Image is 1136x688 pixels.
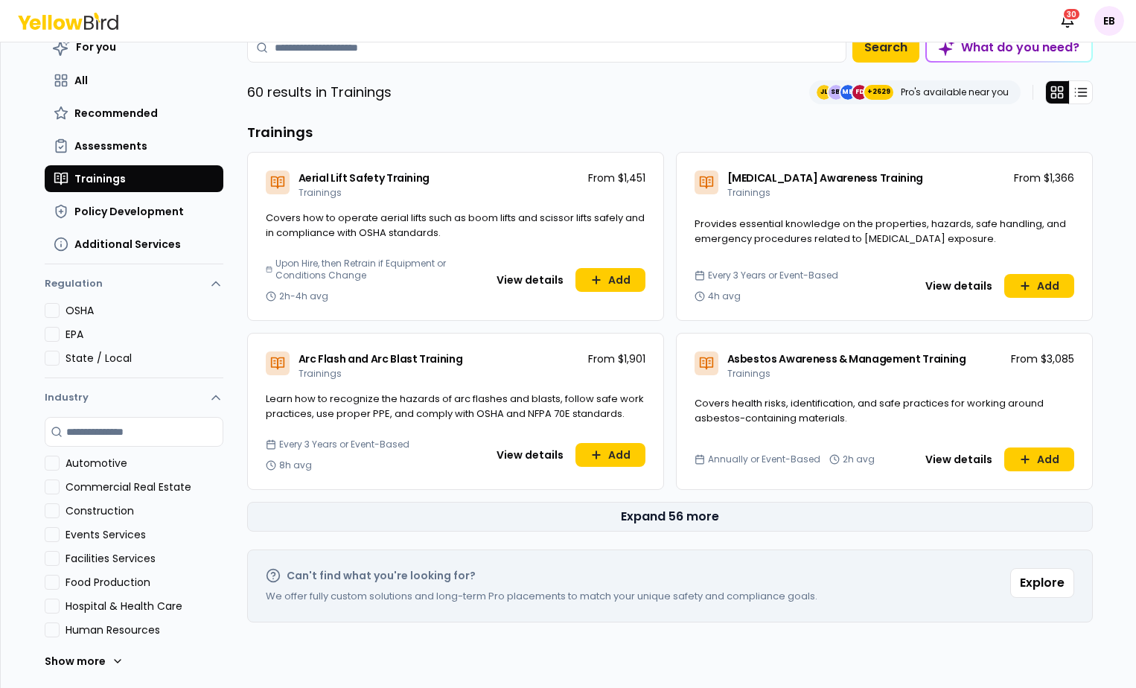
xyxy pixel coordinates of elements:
span: 8h avg [279,459,312,471]
button: Show more [45,646,124,676]
span: Every 3 Years or Event-Based [279,439,409,450]
span: All [74,73,88,88]
span: Asbestos Awareness & Management Training [727,351,966,366]
span: Trainings [727,367,770,380]
label: OSHA [66,303,223,318]
label: Commercial Real Estate [66,480,223,494]
div: Industry [45,417,223,688]
label: EPA [66,327,223,342]
button: For you [45,33,223,61]
span: For you [76,39,116,54]
button: Add [1004,447,1074,471]
button: View details [488,443,572,467]
span: Covers how to operate aerial lifts such as boom lifts and scissor lifts safely and in compliance ... [266,211,645,240]
span: EB [1094,6,1124,36]
span: Trainings [727,186,770,199]
label: Automotive [66,456,223,471]
span: Arc Flash and Arc Blast Training [299,351,463,366]
span: [MEDICAL_DATA] Awareness Training [727,171,923,185]
button: Industry [45,378,223,417]
div: Regulation [45,303,223,378]
div: 30 [1062,7,1081,21]
span: Upon Hire, then Retrain if Equipment or Conditions Change [275,258,450,281]
span: JL [817,85,832,100]
p: From $3,085 [1011,351,1074,366]
button: Add [575,268,645,292]
p: 60 results in Trainings [247,82,392,103]
span: Assessments [74,138,147,153]
span: Policy Development [74,204,184,219]
label: Human Resources [66,622,223,637]
span: Every 3 Years or Event-Based [708,270,838,281]
label: Construction [66,503,223,518]
button: 30 [1053,6,1082,36]
span: Trainings [74,171,126,186]
h2: Can't find what you're looking for? [287,568,476,583]
button: Recommended [45,100,223,127]
button: View details [488,268,572,292]
p: Pro's available near you [901,86,1009,98]
span: Trainings [299,186,342,199]
span: Learn how to recognize the hazards of arc flashes and blasts, follow safe work practices, use pro... [266,392,644,421]
button: All [45,67,223,94]
button: Expand 56 more [247,502,1093,532]
label: Facilities Services [66,551,223,566]
h3: Trainings [247,122,1093,143]
span: Aerial Lift Safety Training [299,171,430,185]
button: View details [916,447,1001,471]
span: MB [840,85,855,100]
span: 2h-4h avg [279,290,328,302]
p: We offer fully custom solutions and long-term Pro placements to match your unique safety and comp... [266,589,817,604]
span: Additional Services [74,237,181,252]
span: Covers health risks, identification, and safe practices for working around asbestos-containing ma... [695,396,1044,425]
button: Add [575,443,645,467]
button: Regulation [45,270,223,303]
button: View details [916,274,1001,298]
span: 2h avg [843,453,875,465]
span: Provides essential knowledge on the properties, hazards, safe handling, and emergency procedures ... [695,217,1066,246]
button: Add [1004,274,1074,298]
p: From $1,366 [1014,171,1074,185]
label: Events Services [66,527,223,542]
span: Annually or Event-Based [708,453,820,465]
p: From $1,901 [588,351,645,366]
button: Search [852,33,919,63]
button: What do you need? [925,33,1093,63]
label: Hospital & Health Care [66,599,223,614]
span: 4h avg [708,290,741,302]
p: From $1,451 [588,171,645,185]
button: Additional Services [45,231,223,258]
span: Trainings [299,367,342,380]
div: What do you need? [927,34,1091,61]
span: Recommended [74,106,158,121]
label: State / Local [66,351,223,366]
span: FD [852,85,867,100]
span: SB [829,85,843,100]
span: +2629 [867,85,890,100]
button: Explore [1010,568,1074,598]
button: Policy Development [45,198,223,225]
button: Trainings [45,165,223,192]
label: Food Production [66,575,223,590]
button: Assessments [45,133,223,159]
